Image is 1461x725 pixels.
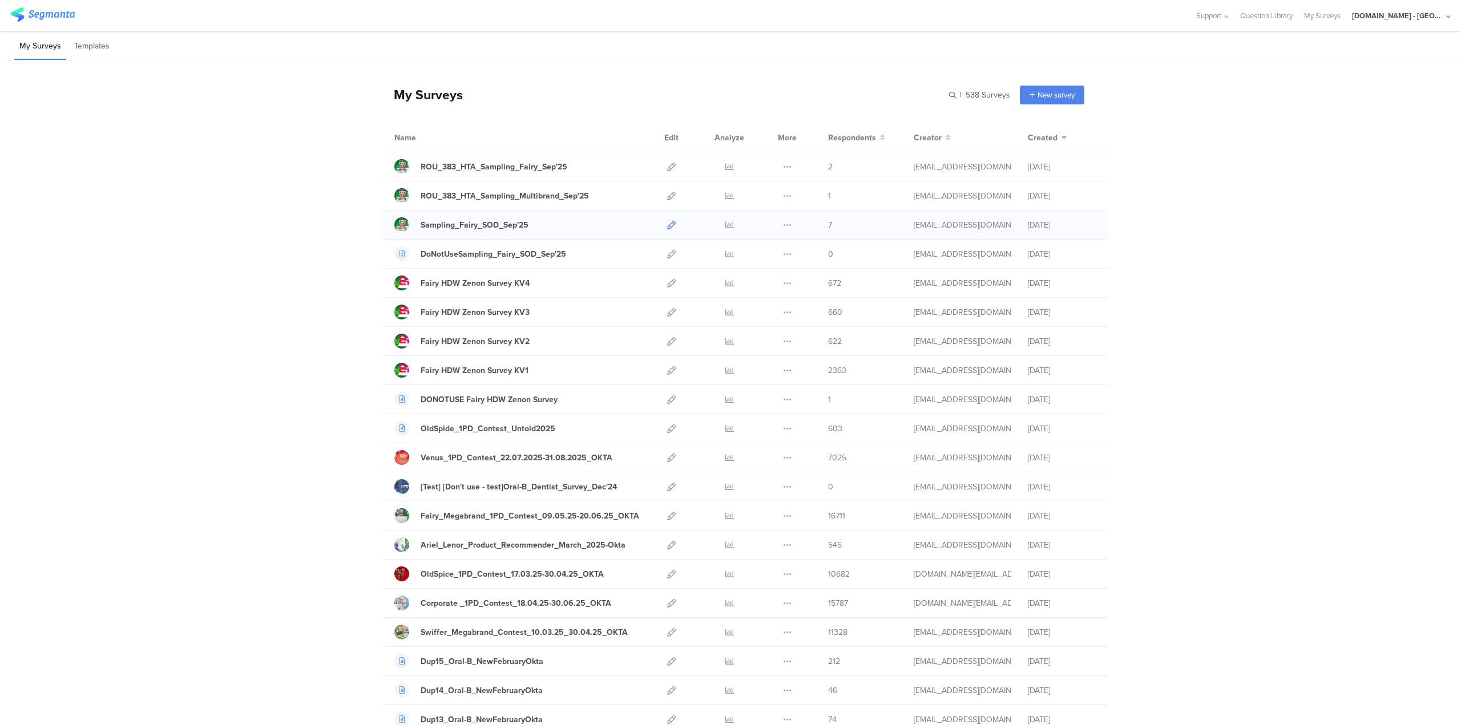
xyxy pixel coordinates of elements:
div: gheorghe.a.4@pg.com [914,219,1011,231]
div: [DATE] [1028,568,1096,580]
div: gheorghe.a.4@pg.com [914,248,1011,260]
div: Dup14_Oral-B_NewFebruaryOkta [421,685,543,696]
div: DoNotUseSampling_Fairy_SOD_Sep'25 [421,248,566,260]
div: [Test] [Don't use - test]Oral-B_Dentist_Survey_Dec'24 [421,481,617,493]
span: Created [1028,132,1058,144]
div: ROU_383_HTA_Sampling_Multibrand_Sep'25 [421,190,589,202]
div: bruma.lb@pg.com [914,568,1011,580]
div: gheorghe.a.4@pg.com [914,423,1011,435]
div: [DATE] [1028,190,1096,202]
span: 0 [828,481,833,493]
div: Ariel_Lenor_Product_Recommender_March_2025-Okta [421,539,625,551]
span: 672 [828,277,841,289]
span: 16711 [828,510,845,522]
span: 622 [828,335,842,347]
li: My Surveys [14,33,66,60]
a: Fairy HDW Zenon Survey KV3 [394,305,530,319]
span: 11328 [828,626,847,638]
div: gheorghe.a.4@pg.com [914,161,1011,173]
div: [DATE] [1028,481,1096,493]
button: Respondents [828,132,885,144]
a: Ariel_Lenor_Product_Recommender_March_2025-Okta [394,537,625,552]
span: 212 [828,655,840,667]
img: segmanta logo [10,7,75,22]
a: ROU_383_HTA_Sampling_Fairy_Sep'25 [394,159,567,174]
a: Fairy HDW Zenon Survey KV1 [394,363,528,378]
div: bruma.lb@pg.com [914,597,1011,609]
span: 660 [828,306,842,318]
div: gheorghe.a.4@pg.com [914,394,1011,406]
div: gheorghe.a.4@pg.com [914,306,1011,318]
div: DONOTUSE Fairy HDW Zenon Survey [421,394,558,406]
button: Created [1028,132,1067,144]
div: gheorghe.a.4@pg.com [914,335,1011,347]
span: 546 [828,539,842,551]
div: OldSpice_1PD_Contest_17.03.25-30.04.25_OKTA [421,568,604,580]
div: Swiffer_Megabrand_Contest_10.03.25_30.04.25_OKTA [421,626,628,638]
div: Fairy HDW Zenon Survey KV3 [421,306,530,318]
div: jansson.cj@pg.com [914,510,1011,522]
div: [DATE] [1028,219,1096,231]
a: Fairy HDW Zenon Survey KV4 [394,276,530,290]
div: Name [394,132,463,144]
div: Analyze [712,123,746,152]
span: 0 [828,248,833,260]
a: Fairy HDW Zenon Survey KV2 [394,334,530,349]
div: [DATE] [1028,394,1096,406]
div: jansson.cj@pg.com [914,452,1011,464]
div: gheorghe.a.4@pg.com [914,277,1011,289]
div: [DATE] [1028,510,1096,522]
div: My Surveys [382,85,463,104]
div: [DATE] [1028,161,1096,173]
span: Support [1196,10,1221,21]
span: Respondents [828,132,876,144]
div: OldSpide_1PD_Contest_Untold2025 [421,423,555,435]
a: Dup14_Oral-B_NewFebruaryOkta [394,683,543,698]
a: DONOTUSE Fairy HDW Zenon Survey [394,392,558,407]
div: Corporate _1PD_Contest_18.04.25-30.06.25_OKTA [421,597,611,609]
div: [DATE] [1028,626,1096,638]
a: Fairy_Megabrand_1PD_Contest_09.05.25-20.06.25_OKTA [394,508,639,523]
span: 603 [828,423,842,435]
div: gheorghe.a.4@pg.com [914,190,1011,202]
span: | [958,89,963,101]
span: 2363 [828,364,846,376]
div: [DATE] [1028,539,1096,551]
div: Venus_1PD_Contest_22.07.2025-31.08.2025_OKTA [421,452,612,464]
a: Corporate _1PD_Contest_18.04.25-30.06.25_OKTA [394,596,611,610]
div: [DATE] [1028,335,1096,347]
div: Dup15_Oral-B_NewFebruaryOkta [421,655,543,667]
span: 7025 [828,452,846,464]
span: Creator [914,132,942,144]
div: [DATE] [1028,306,1096,318]
span: 46 [828,685,837,696]
div: Fairy HDW Zenon Survey KV4 [421,277,530,289]
div: Fairy HDW Zenon Survey KV2 [421,335,530,347]
div: betbeder.mb@pg.com [914,481,1011,493]
a: OldSpide_1PD_Contest_Untold2025 [394,421,555,436]
div: [DATE] [1028,597,1096,609]
div: [DATE] [1028,655,1096,667]
span: 10682 [828,568,850,580]
div: jansson.cj@pg.com [914,626,1011,638]
span: 15787 [828,597,848,609]
div: stavrositu.m@pg.com [914,655,1011,667]
div: ROU_383_HTA_Sampling_Fairy_Sep'25 [421,161,567,173]
a: Dup15_Oral-B_NewFebruaryOkta [394,654,543,669]
span: 1 [828,190,831,202]
a: ROU_383_HTA_Sampling_Multibrand_Sep'25 [394,188,589,203]
div: More [775,123,800,152]
a: Sampling_Fairy_SOD_Sep'25 [394,217,528,232]
a: [Test] [Don't use - test]Oral-B_Dentist_Survey_Dec'24 [394,479,617,494]
li: Templates [69,33,115,60]
span: 7 [828,219,832,231]
a: DoNotUseSampling_Fairy_SOD_Sep'25 [394,246,566,261]
a: Swiffer_Megabrand_Contest_10.03.25_30.04.25_OKTA [394,625,628,639]
span: 1 [828,394,831,406]
div: [DOMAIN_NAME] - [GEOGRAPHIC_DATA] [1352,10,1443,21]
div: Edit [659,123,684,152]
div: [DATE] [1028,452,1096,464]
div: betbeder.mb@pg.com [914,539,1011,551]
div: Fairy_Megabrand_1PD_Contest_09.05.25-20.06.25_OKTA [421,510,639,522]
div: [DATE] [1028,685,1096,696]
